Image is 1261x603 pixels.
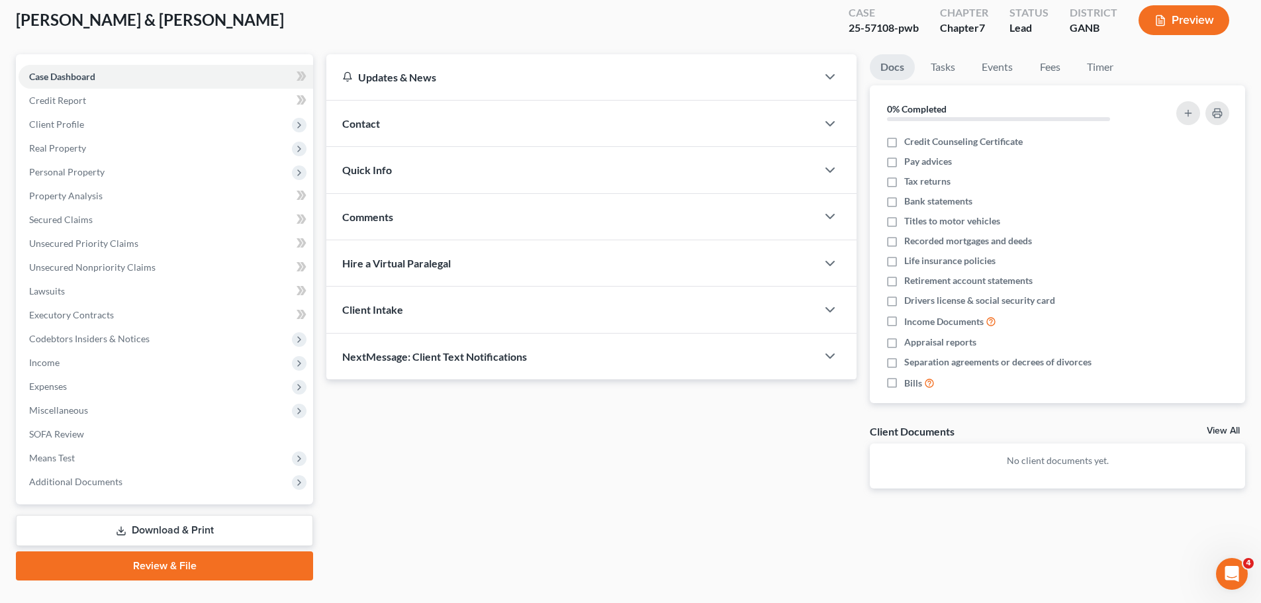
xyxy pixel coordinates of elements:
[904,155,952,168] span: Pay advices
[342,257,451,269] span: Hire a Virtual Paralegal
[904,355,1092,369] span: Separation agreements or decrees of divorces
[29,285,65,297] span: Lawsuits
[19,303,313,327] a: Executory Contracts
[1139,5,1229,35] button: Preview
[19,89,313,113] a: Credit Report
[1076,54,1124,80] a: Timer
[29,428,84,440] span: SOFA Review
[1207,426,1240,436] a: View All
[870,54,915,80] a: Docs
[870,424,955,438] div: Client Documents
[29,357,60,368] span: Income
[29,190,103,201] span: Property Analysis
[904,175,951,188] span: Tax returns
[342,117,380,130] span: Contact
[29,118,84,130] span: Client Profile
[29,476,122,487] span: Additional Documents
[904,294,1055,307] span: Drivers license & social security card
[29,238,138,249] span: Unsecured Priority Claims
[904,254,996,267] span: Life insurance policies
[19,184,313,208] a: Property Analysis
[920,54,966,80] a: Tasks
[849,5,919,21] div: Case
[29,333,150,344] span: Codebtors Insiders & Notices
[19,255,313,279] a: Unsecured Nonpriority Claims
[29,452,75,463] span: Means Test
[979,21,985,34] span: 7
[29,166,105,177] span: Personal Property
[29,214,93,225] span: Secured Claims
[16,551,313,580] a: Review & File
[880,454,1235,467] p: No client documents yet.
[1009,5,1049,21] div: Status
[342,303,403,316] span: Client Intake
[904,315,984,328] span: Income Documents
[29,404,88,416] span: Miscellaneous
[29,142,86,154] span: Real Property
[849,21,919,36] div: 25-57108-pwb
[887,103,947,115] strong: 0% Completed
[29,261,156,273] span: Unsecured Nonpriority Claims
[16,10,284,29] span: [PERSON_NAME] & [PERSON_NAME]
[342,70,801,84] div: Updates & News
[19,208,313,232] a: Secured Claims
[940,21,988,36] div: Chapter
[904,274,1033,287] span: Retirement account statements
[19,279,313,303] a: Lawsuits
[1070,5,1117,21] div: District
[29,309,114,320] span: Executory Contracts
[971,54,1023,80] a: Events
[29,95,86,106] span: Credit Report
[342,350,527,363] span: NextMessage: Client Text Notifications
[29,71,95,82] span: Case Dashboard
[904,214,1000,228] span: Titles to motor vehicles
[19,65,313,89] a: Case Dashboard
[29,381,67,392] span: Expenses
[19,422,313,446] a: SOFA Review
[904,234,1032,248] span: Recorded mortgages and deeds
[940,5,988,21] div: Chapter
[342,163,392,176] span: Quick Info
[904,336,976,349] span: Appraisal reports
[1070,21,1117,36] div: GANB
[1243,558,1254,569] span: 4
[1029,54,1071,80] a: Fees
[19,232,313,255] a: Unsecured Priority Claims
[904,195,972,208] span: Bank statements
[1216,558,1248,590] iframe: Intercom live chat
[342,210,393,223] span: Comments
[904,377,922,390] span: Bills
[16,515,313,546] a: Download & Print
[904,135,1023,148] span: Credit Counseling Certificate
[1009,21,1049,36] div: Lead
